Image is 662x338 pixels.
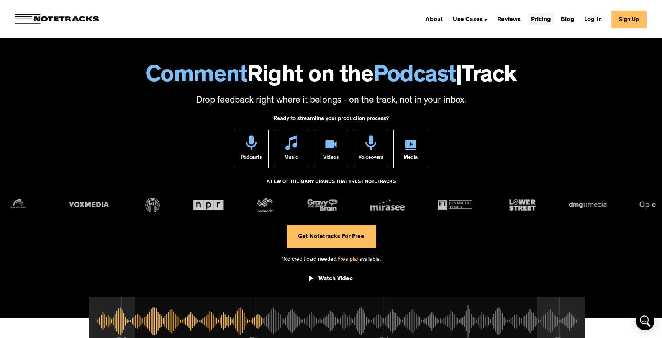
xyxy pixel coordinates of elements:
a: Log In [581,13,605,25]
div: Use Cases [450,13,490,25]
span: Podcast [373,65,456,89]
div: Media [404,150,418,168]
a: open lightbox [309,269,353,291]
a: Voiceovers [354,130,388,168]
span: Comment [146,65,247,89]
a: Blog [558,13,577,25]
div: Open Intercom Messenger [636,312,654,330]
div: A FEW OF THE MANY BRANDS THAT TRUST NOTETRACKS [267,176,396,196]
h1: Right on the Track [8,65,654,89]
a: Media [393,130,428,168]
span: | [456,65,462,89]
div: Voiceovers [359,150,383,168]
div: Music [284,150,298,168]
p: Drop feedback right where it belongs - on the track, not in your inbox. [8,95,654,108]
div: Videos [323,150,339,168]
div: Watch Video [318,275,353,283]
span: Free plan [338,257,360,263]
a: Music [274,130,308,168]
a: Videos [314,130,348,168]
div: Podcasts [241,150,262,168]
a: Reviews [494,13,524,25]
div: Ready to streamline your production process? [274,111,389,130]
a: About [423,13,446,25]
a: Sign Up [611,11,647,28]
a: Pricing [528,13,554,25]
div: *No credit card needed. available. [282,248,381,270]
div: Use Cases [453,17,483,23]
a: Get Notetracks For Free [287,225,376,248]
a: Podcasts [234,130,269,168]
